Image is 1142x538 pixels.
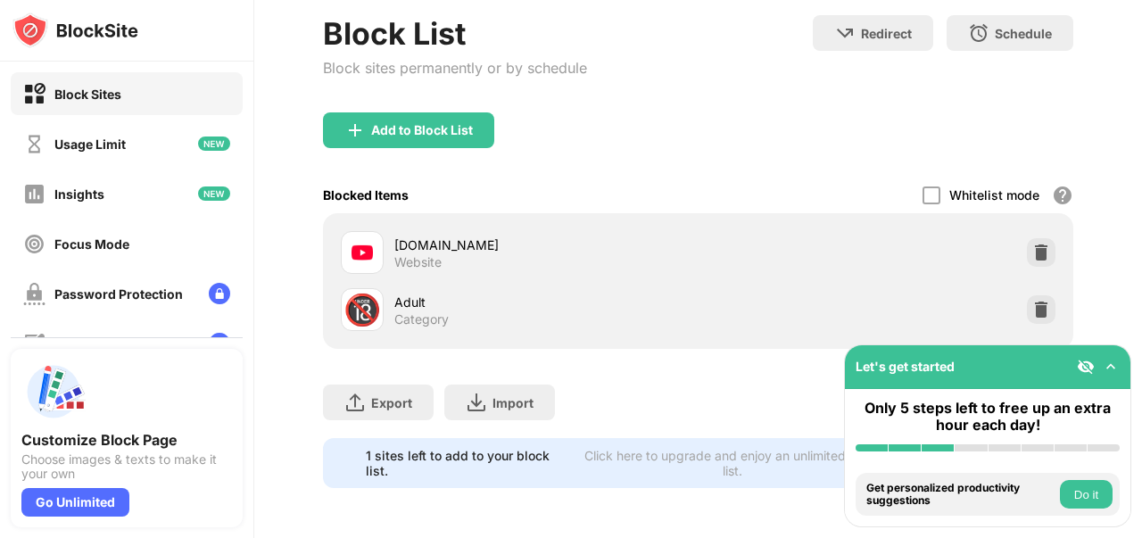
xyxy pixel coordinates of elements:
div: Add to Block List [371,123,473,137]
div: Custom Block Page [54,336,172,352]
div: 🔞 [343,292,381,328]
div: Let's get started [856,359,955,374]
div: Focus Mode [54,236,129,252]
img: password-protection-off.svg [23,283,46,305]
div: Only 5 steps left to free up an extra hour each day! [856,400,1120,434]
img: focus-off.svg [23,233,46,255]
div: Website [394,254,442,270]
button: Do it [1060,480,1113,509]
div: Whitelist mode [949,187,1039,203]
div: Customize Block Page [21,431,232,449]
img: new-icon.svg [198,186,230,201]
img: insights-off.svg [23,183,46,205]
img: time-usage-off.svg [23,133,46,155]
div: Redirect [861,26,912,41]
img: new-icon.svg [198,137,230,151]
div: Choose images & texts to make it your own [21,452,232,481]
div: [DOMAIN_NAME] [394,236,699,254]
img: omni-setup-toggle.svg [1102,358,1120,376]
div: Export [371,395,412,410]
div: 1 sites left to add to your block list. [366,448,567,478]
div: Block sites permanently or by schedule [323,59,587,77]
img: logo-blocksite.svg [12,12,138,48]
div: Usage Limit [54,137,126,152]
div: Import [492,395,534,410]
img: customize-block-page-off.svg [23,333,46,355]
img: favicons [352,242,373,263]
img: push-custom-page.svg [21,360,86,424]
img: block-on.svg [23,83,46,105]
div: Click here to upgrade and enjoy an unlimited block list. [578,448,887,478]
img: eye-not-visible.svg [1077,358,1095,376]
div: Block List [323,15,587,52]
div: Block Sites [54,87,121,102]
img: lock-menu.svg [209,333,230,354]
div: Password Protection [54,286,183,302]
div: Blocked Items [323,187,409,203]
div: Get personalized productivity suggestions [866,482,1055,508]
img: lock-menu.svg [209,283,230,304]
div: Go Unlimited [21,488,129,517]
div: Category [394,311,449,327]
div: Adult [394,293,699,311]
div: Schedule [995,26,1052,41]
div: Insights [54,186,104,202]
